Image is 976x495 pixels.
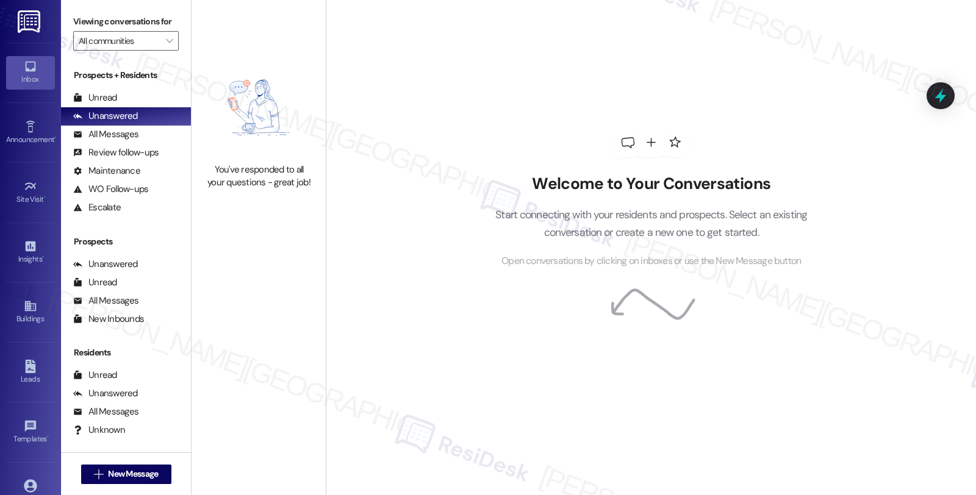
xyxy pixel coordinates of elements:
[61,346,191,359] div: Residents
[73,387,138,400] div: Unanswered
[6,176,55,209] a: Site Visit •
[54,134,56,142] span: •
[205,58,312,157] img: empty-state
[477,174,826,194] h2: Welcome to Your Conversations
[79,31,159,51] input: All communities
[73,258,138,271] div: Unanswered
[73,12,179,31] label: Viewing conversations for
[73,369,117,382] div: Unread
[6,416,55,449] a: Templates •
[73,128,138,141] div: All Messages
[44,193,46,202] span: •
[61,69,191,82] div: Prospects + Residents
[6,356,55,389] a: Leads
[73,405,138,418] div: All Messages
[73,294,138,307] div: All Messages
[73,276,117,289] div: Unread
[108,468,158,480] span: New Message
[205,163,312,190] div: You've responded to all your questions - great job!
[94,469,103,479] i: 
[166,36,173,46] i: 
[6,56,55,89] a: Inbox
[73,201,121,214] div: Escalate
[501,254,801,269] span: Open conversations by clicking on inboxes or use the New Message button
[73,146,159,159] div: Review follow-ups
[18,10,43,33] img: ResiDesk Logo
[73,183,148,196] div: WO Follow-ups
[42,253,44,262] span: •
[6,236,55,269] a: Insights •
[73,91,117,104] div: Unread
[81,465,171,484] button: New Message
[73,110,138,123] div: Unanswered
[73,424,125,436] div: Unknown
[47,433,49,441] span: •
[73,165,140,177] div: Maintenance
[477,206,826,241] p: Start connecting with your residents and prospects. Select an existing conversation or create a n...
[61,235,191,248] div: Prospects
[73,313,144,326] div: New Inbounds
[6,296,55,329] a: Buildings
